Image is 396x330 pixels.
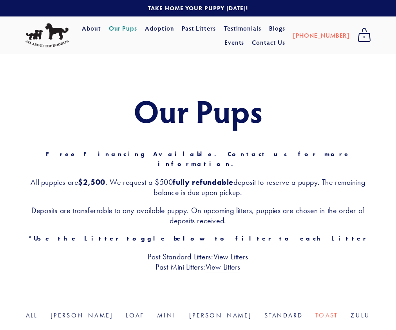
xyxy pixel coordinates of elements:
[25,93,371,128] h1: Our Pups
[354,26,375,45] a: 0 items in cart
[224,21,262,35] a: Testimonials
[189,312,252,319] a: [PERSON_NAME]
[157,312,176,319] a: Mini
[25,177,371,197] h3: All puppies are . We request a $500 deposit to reserve a puppy. The remaining balance is due upon...
[252,35,285,49] a: Contact Us
[315,312,338,319] a: Toast
[206,262,240,272] a: View Litters
[173,177,233,187] strong: fully refundable
[213,252,248,262] a: View Litters
[224,35,244,49] a: Events
[145,21,174,35] a: Adoption
[25,252,371,272] h3: Past Standard Litters: Past Mini Litters:
[46,150,357,168] strong: Free Financing Available. Contact us for more information.
[25,205,371,226] h3: Deposits are transferrable to any available puppy. On upcoming litters, puppies are chosen in the...
[351,312,370,319] a: Zulu
[182,24,216,32] a: Past Litters
[358,32,371,42] span: 0
[26,312,38,319] a: All
[269,21,285,35] a: Blogs
[82,21,101,35] a: About
[109,21,137,35] a: Our Pups
[25,23,69,47] img: All About The Doodles
[51,312,114,319] a: [PERSON_NAME]
[293,28,350,42] a: [PHONE_NUMBER]
[126,312,145,319] a: Loaf
[78,177,105,187] strong: $2,500
[28,235,368,242] strong: *Use the Litter toggle below to filter to each Litter
[264,312,303,319] a: Standard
